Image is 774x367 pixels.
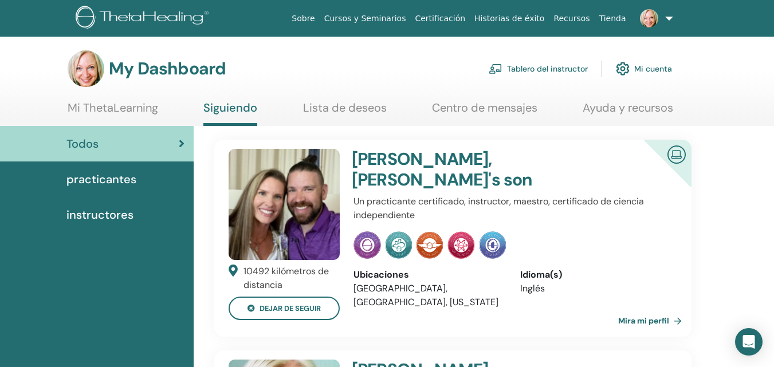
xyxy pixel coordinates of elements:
span: practicantes [66,171,136,188]
a: Lista de deseos [303,101,387,123]
a: Tienda [595,8,631,29]
div: 10492 kilómetros de distancia [243,265,339,292]
div: Open Intercom Messenger [735,328,763,356]
a: Sobre [287,8,319,29]
a: Tablero del instructor [489,56,588,81]
a: Ayuda y recursos [583,101,673,123]
div: Ubicaciones [353,268,504,282]
p: Un practicante certificado, instructor, maestro, certificado de ciencia independiente [353,195,670,222]
img: Instructor en línea certificado [663,141,690,167]
a: Certificación [410,8,470,29]
a: Mira mi perfil [618,309,686,332]
button: dejar de seguir [229,297,340,320]
img: default.jpg [640,9,658,27]
a: Mi ThetaLearning [68,101,158,123]
a: Mi cuenta [616,56,672,81]
a: Historias de éxito [470,8,549,29]
a: Recursos [549,8,594,29]
li: Inglés [520,282,670,295]
div: Idioma(s) [520,268,670,282]
h3: My Dashboard [109,58,226,79]
img: default.jpg [68,50,104,87]
a: Centro de mensajes [432,101,537,123]
h4: [PERSON_NAME], [PERSON_NAME]'s son [352,149,616,190]
img: default.jpg [229,149,340,260]
span: Todos [66,135,99,152]
a: Siguiendo [203,101,257,126]
img: cog.svg [616,59,630,78]
li: [GEOGRAPHIC_DATA], [GEOGRAPHIC_DATA], [US_STATE] [353,282,504,309]
a: Cursos y Seminarios [320,8,411,29]
img: chalkboard-teacher.svg [489,64,502,74]
div: Instructor en línea certificado [626,140,692,206]
img: logo.png [76,6,213,31]
span: instructores [66,206,133,223]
